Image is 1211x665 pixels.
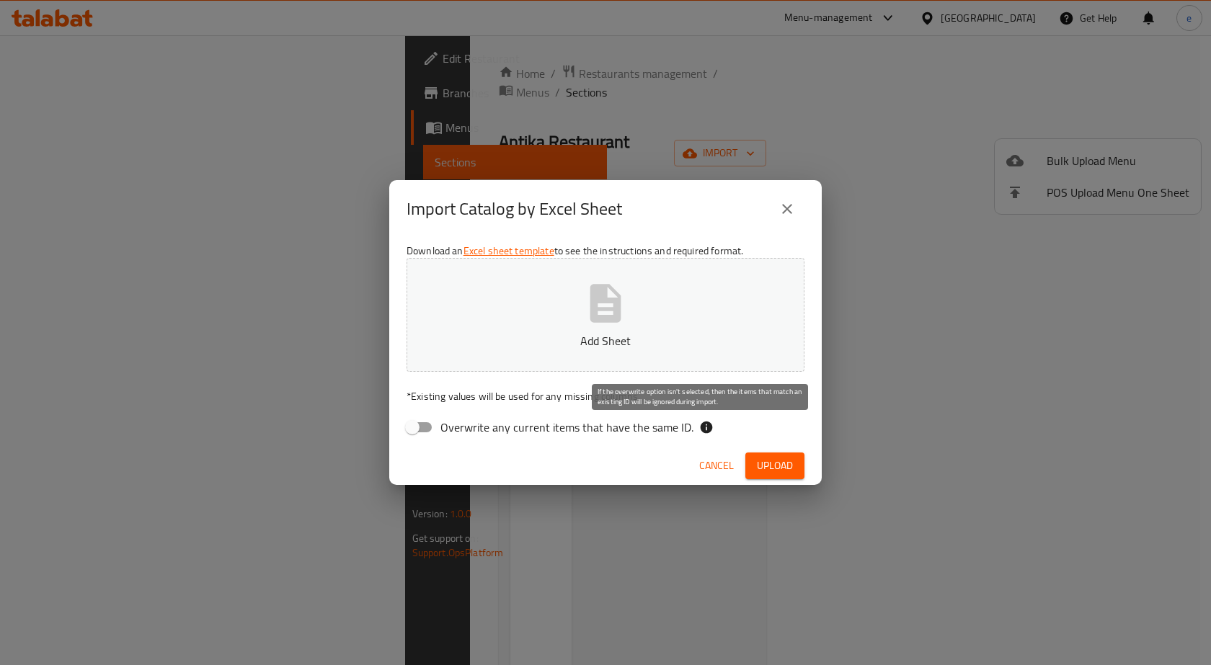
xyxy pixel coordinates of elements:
button: Upload [745,452,804,479]
span: Overwrite any current items that have the same ID. [440,419,693,436]
button: close [770,192,804,226]
div: Download an to see the instructions and required format. [389,238,822,447]
span: Cancel [699,457,734,475]
h2: Import Catalog by Excel Sheet [407,197,622,220]
span: Upload [757,457,793,475]
button: Cancel [693,452,740,479]
p: Existing values will be used for any missing columns. [407,389,804,403]
p: Add Sheet [429,332,782,349]
button: Add Sheet [407,258,804,372]
a: Excel sheet template [463,241,554,260]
